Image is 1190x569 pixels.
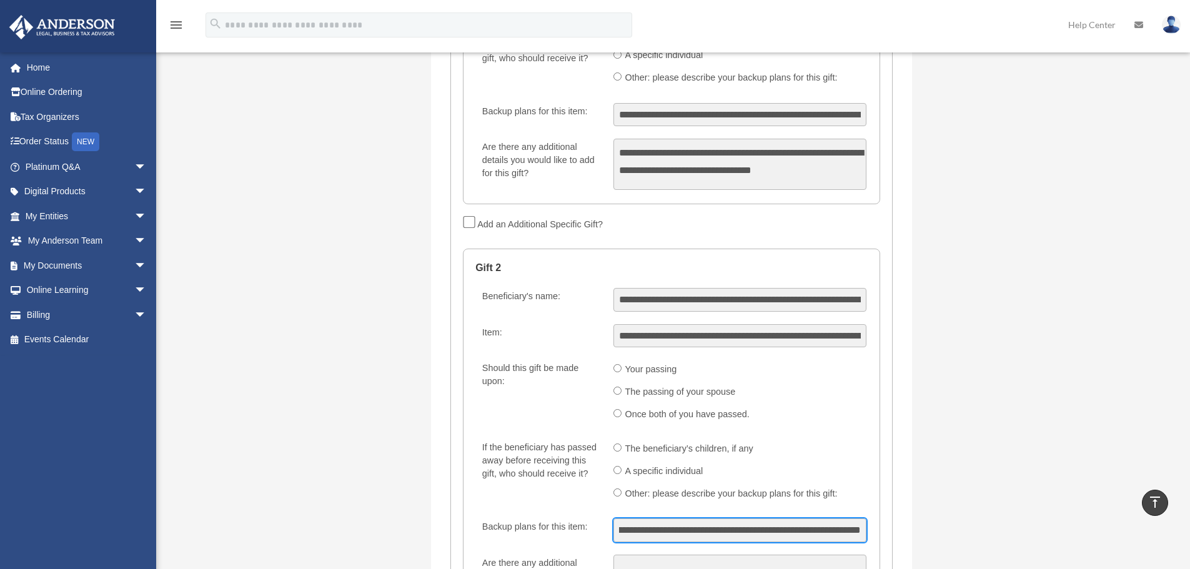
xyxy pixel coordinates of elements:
a: Tax Organizers [9,104,166,129]
label: Backup plans for this item: [477,518,603,542]
span: arrow_drop_down [134,278,159,304]
span: arrow_drop_down [134,302,159,328]
a: vertical_align_top [1142,490,1168,516]
i: search [209,17,222,31]
label: Other: please describe your backup plans for this gift: [622,484,843,504]
label: A specific individual [622,462,708,482]
label: Item: [477,324,603,348]
label: Are there any additional details you would like to add for this gift? [477,139,603,190]
a: Platinum Q&Aarrow_drop_down [9,154,166,179]
img: User Pic [1162,16,1181,34]
label: The passing of your spouse [622,382,741,402]
label: Beneficiary's name: [477,288,603,312]
span: arrow_drop_down [134,179,159,205]
label: Once both of you have passed. [622,405,755,425]
a: Order StatusNEW [9,129,166,155]
a: Billingarrow_drop_down [9,302,166,327]
div: If the beneficiary has passed away before receiving this gift, who should receive it? [482,441,600,480]
a: My Entitiesarrow_drop_down [9,204,166,229]
a: Digital Productsarrow_drop_down [9,179,166,204]
label: Backup plans for this item: [477,103,603,127]
label: The beneficiary’s children, if any [622,439,759,459]
label: Other: please describe your backup plans for this gift: [622,68,843,88]
i: vertical_align_top [1148,495,1163,510]
a: menu [169,22,184,32]
a: Events Calendar [9,327,166,352]
a: My Documentsarrow_drop_down [9,253,166,278]
a: Online Learningarrow_drop_down [9,278,166,303]
span: arrow_drop_down [134,204,159,229]
span: arrow_drop_down [134,253,159,279]
div: NEW [72,132,99,151]
span: arrow_drop_down [134,154,159,180]
label: A specific individual [622,46,708,66]
a: My Anderson Teamarrow_drop_down [9,229,166,254]
label: Should this gift be made upon: [477,360,603,427]
span: arrow_drop_down [134,229,159,254]
a: Home [9,55,166,80]
i: menu [169,17,184,32]
img: Anderson Advisors Platinum Portal [6,15,119,39]
a: Online Ordering [9,80,166,105]
legend: Gift 2 [475,249,868,287]
label: Your passing [622,360,682,380]
label: Add an Additional Specific Gift? [474,215,608,235]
